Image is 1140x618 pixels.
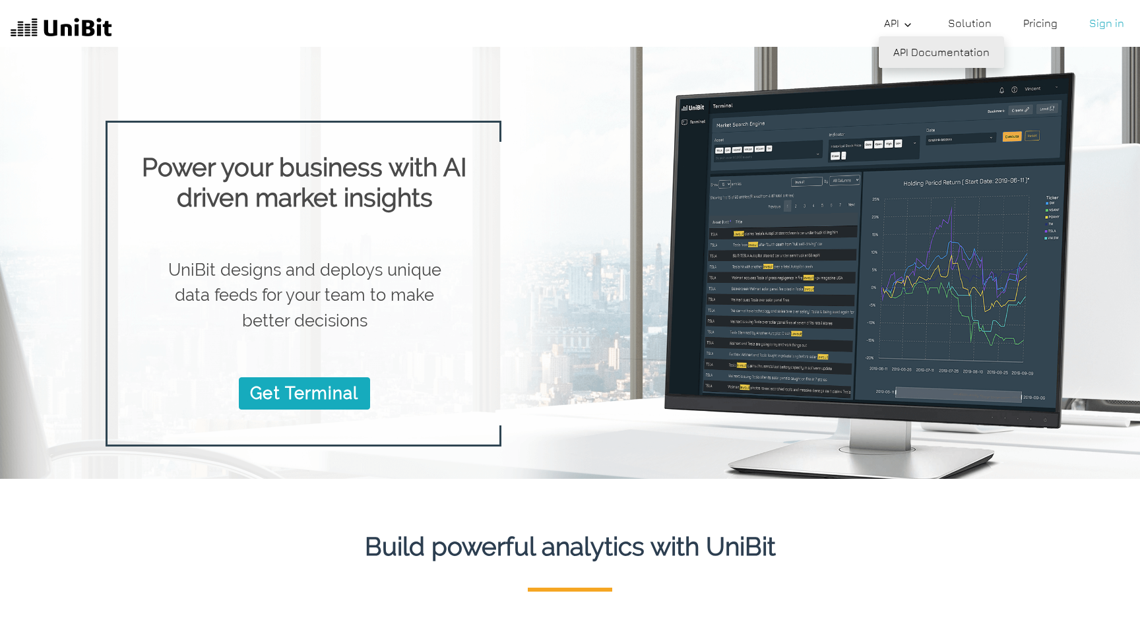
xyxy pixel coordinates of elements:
a: Pricing [1018,10,1063,36]
a: API [879,10,922,36]
a: API Documentation [879,36,1004,68]
iframe: Drift Widget Chat Window [868,373,1132,560]
p: UniBit designs and deploys unique data feeds for your team to make better decisions [150,257,459,333]
h1: Power your business with AI driven market insights [129,152,480,213]
a: Solution [943,10,997,36]
a: Sign in [1084,10,1129,36]
a: Get Terminal [239,377,369,409]
img: UniBit Logo [11,16,112,42]
iframe: Drift Widget Chat Controller [1074,552,1124,602]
